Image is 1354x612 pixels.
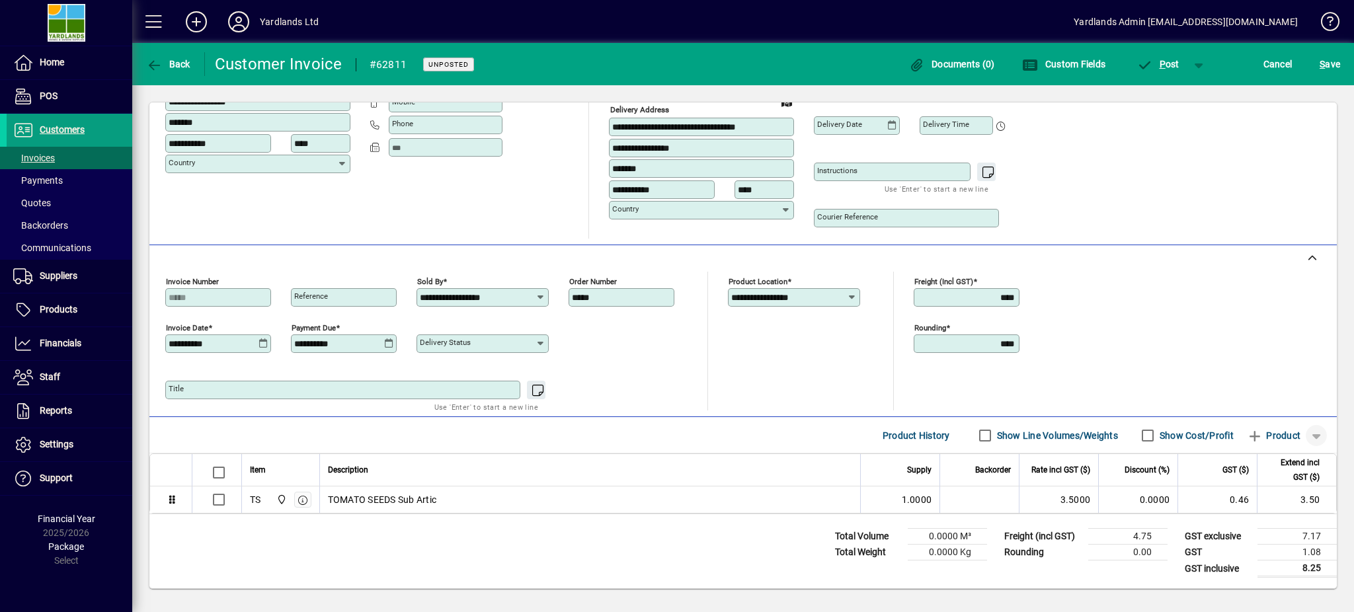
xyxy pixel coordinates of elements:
mat-label: Rounding [914,323,946,332]
mat-label: Delivery date [817,120,862,129]
td: 0.0000 Kg [908,545,987,560]
span: Custom Fields [1022,59,1105,69]
span: Extend incl GST ($) [1265,455,1320,484]
td: 0.00 [1088,545,1168,560]
mat-label: Instructions [817,166,857,175]
a: Products [7,293,132,326]
span: Yardlands Limited [273,492,288,507]
td: 3.50 [1257,486,1336,513]
mat-hint: Use 'Enter' to start a new line [885,181,988,196]
a: Financials [7,327,132,360]
button: Back [143,52,194,76]
div: Yardlands Admin [EMAIL_ADDRESS][DOMAIN_NAME] [1074,11,1298,32]
button: Add [175,10,218,34]
span: POS [40,91,58,101]
span: Reports [40,405,72,416]
button: Save [1316,52,1343,76]
span: Financials [40,338,81,348]
span: Package [48,541,84,552]
span: Rate incl GST ($) [1031,463,1090,477]
span: Item [250,463,266,477]
span: 1.0000 [902,493,932,506]
mat-label: Country [612,204,639,213]
button: Post [1130,52,1186,76]
mat-label: Delivery status [420,338,471,347]
a: Suppliers [7,260,132,293]
mat-hint: Use 'Enter' to start a new line [434,399,538,414]
mat-label: Order number [569,277,617,286]
button: Product [1240,424,1307,447]
div: #62811 [370,54,407,75]
span: Back [146,59,190,69]
span: Supply [907,463,932,477]
span: Payments [13,175,63,186]
button: Profile [218,10,260,34]
td: 4.75 [1088,529,1168,545]
span: Documents (0) [909,59,995,69]
button: Cancel [1260,52,1296,76]
span: Description [328,463,368,477]
td: 0.0000 M³ [908,529,987,545]
label: Show Cost/Profit [1157,429,1234,442]
td: GST exclusive [1178,529,1257,545]
span: Staff [40,371,60,382]
mat-label: Delivery time [923,120,969,129]
a: Communications [7,237,132,259]
td: Rounding [998,545,1088,560]
a: Backorders [7,214,132,237]
mat-label: Payment due [292,323,336,332]
td: GST inclusive [1178,560,1257,577]
mat-label: Invoice number [166,277,219,286]
button: Documents (0) [906,52,998,76]
td: 7.17 [1257,529,1337,545]
span: Invoices [13,153,55,163]
mat-label: Invoice date [166,323,208,332]
div: 3.5000 [1027,493,1090,506]
span: Support [40,473,73,483]
td: 0.0000 [1098,486,1177,513]
td: 1.08 [1257,545,1337,560]
td: Total Volume [828,529,908,545]
label: Show Line Volumes/Weights [994,429,1118,442]
a: Payments [7,169,132,192]
span: Product [1247,425,1300,446]
span: S [1320,59,1325,69]
span: P [1160,59,1166,69]
span: GST ($) [1222,463,1249,477]
span: Unposted [428,60,469,69]
span: Cancel [1263,54,1293,75]
span: Communications [13,243,91,253]
a: Reports [7,395,132,428]
td: Total Weight [828,545,908,560]
span: Home [40,57,64,67]
a: Home [7,46,132,79]
div: Yardlands Ltd [260,11,319,32]
span: Settings [40,439,73,449]
mat-label: Freight (incl GST) [914,277,973,286]
span: Discount (%) [1125,463,1170,477]
span: ost [1136,59,1179,69]
a: Support [7,462,132,495]
a: Staff [7,361,132,394]
mat-label: Product location [729,277,787,286]
span: Financial Year [38,514,95,524]
mat-label: Country [169,158,195,167]
a: Knowledge Base [1311,3,1337,46]
mat-label: Reference [294,291,328,301]
span: Suppliers [40,270,77,281]
div: Customer Invoice [215,54,342,75]
a: Settings [7,428,132,461]
a: Quotes [7,192,132,214]
td: 0.46 [1177,486,1257,513]
span: Backorders [13,220,68,231]
a: Invoices [7,147,132,169]
mat-label: Title [169,384,184,393]
td: Freight (incl GST) [998,529,1088,545]
mat-label: Sold by [417,277,443,286]
a: POS [7,80,132,113]
div: TS [250,493,261,506]
span: Products [40,304,77,315]
span: ave [1320,54,1340,75]
a: View on map [776,91,797,112]
span: Product History [883,425,950,446]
